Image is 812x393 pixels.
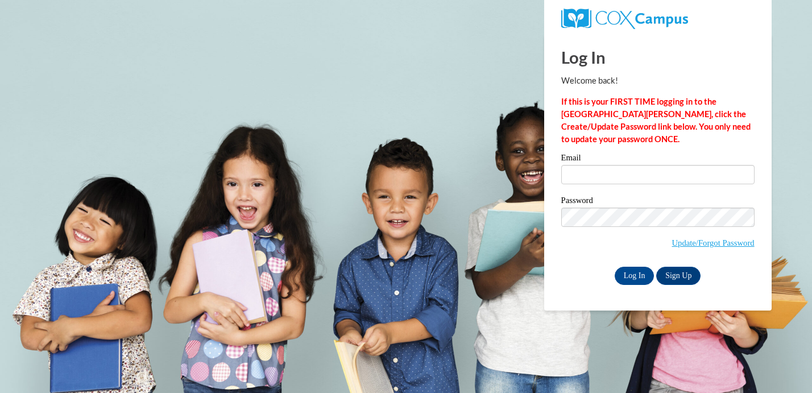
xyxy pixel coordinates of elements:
[561,154,755,165] label: Email
[672,238,755,247] a: Update/Forgot Password
[561,13,688,23] a: COX Campus
[561,75,755,87] p: Welcome back!
[561,45,755,69] h1: Log In
[561,97,751,144] strong: If this is your FIRST TIME logging in to the [GEOGRAPHIC_DATA][PERSON_NAME], click the Create/Upd...
[561,9,688,29] img: COX Campus
[656,267,701,285] a: Sign Up
[561,196,755,208] label: Password
[615,267,654,285] input: Log In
